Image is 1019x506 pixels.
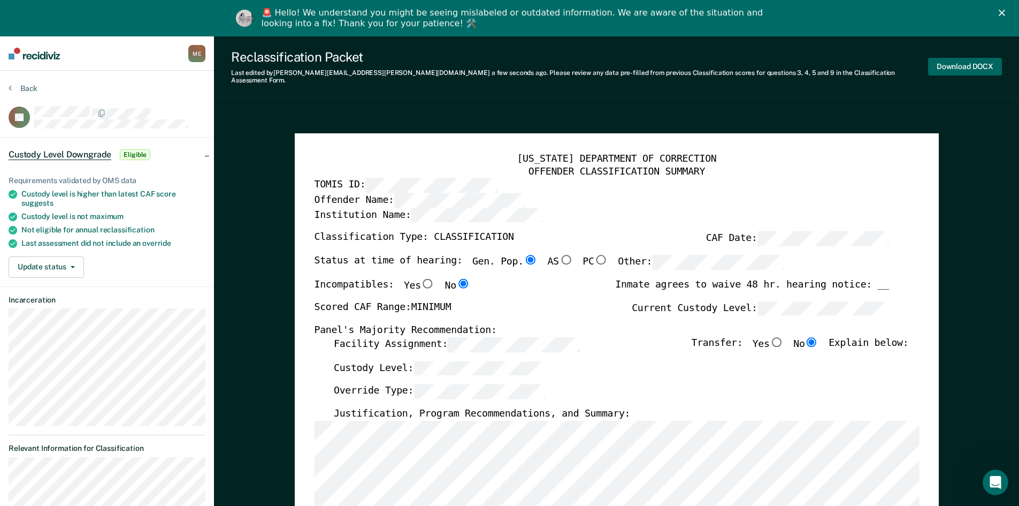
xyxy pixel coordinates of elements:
[90,212,124,221] span: maximum
[805,337,818,346] input: No
[365,178,497,193] input: TOMIS ID:
[262,7,767,29] div: 🚨 Hello! We understand you might be seeing mislabeled or outdated information. We are aware of th...
[9,256,84,278] button: Update status
[583,255,608,270] label: PC
[769,337,783,346] input: Yes
[9,48,60,59] img: Recidiviz
[333,407,630,420] label: Justification, Program Recommendations, and Summary:
[314,178,497,193] label: TOMIS ID:
[793,337,819,352] label: No
[523,255,537,265] input: Gen. Pop.
[21,190,205,208] div: Custody level is higher than latest CAF score
[314,208,542,223] label: Institution Name:
[413,384,545,399] input: Override Type:
[691,337,908,360] div: Transfer: Explain below:
[999,10,1009,16] div: Close
[594,255,608,265] input: PC
[9,176,205,185] div: Requirements validated by OMS data
[547,255,573,270] label: AS
[706,231,888,246] label: CAF Date:
[558,255,572,265] input: AS
[420,278,434,288] input: Yes
[492,69,547,77] span: a few seconds ago
[928,58,1002,75] button: Download DOCX
[445,278,470,292] label: No
[120,149,150,160] span: Eligible
[9,84,37,93] button: Back
[314,165,919,178] div: OFFENDER CLASSIFICATION SUMMARY
[188,45,205,62] button: ME
[21,212,205,221] div: Custody level is not
[448,337,579,352] input: Facility Assignment:
[618,255,784,270] label: Other:
[456,278,470,288] input: No
[314,301,451,316] label: Scored CAF Range: MINIMUM
[413,360,545,375] input: Custody Level:
[472,255,537,270] label: Gen. Pop.
[314,278,470,301] div: Incompatibles:
[757,301,888,316] input: Current Custody Level:
[21,199,53,207] span: suggests
[314,193,526,208] label: Offender Name:
[333,360,545,375] label: Custody Level:
[21,239,205,248] div: Last assessment did not include an
[231,69,928,85] div: Last edited by [PERSON_NAME][EMAIL_ADDRESS][PERSON_NAME][DOMAIN_NAME] . Please review any data pr...
[236,10,253,27] img: Profile image for Kim
[314,231,514,246] label: Classification Type: CLASSIFICATION
[100,225,155,234] span: reclassification
[231,49,928,65] div: Reclassification Packet
[632,301,889,316] label: Current Custody Level:
[188,45,205,62] div: M E
[757,231,888,246] input: CAF Date:
[411,208,542,223] input: Institution Name:
[615,278,889,301] div: Inmate agrees to waive 48 hr. hearing notice: __
[21,225,205,235] div: Not eligible for annual
[9,296,205,305] dt: Incarceration
[333,384,545,399] label: Override Type:
[652,255,784,270] input: Other:
[333,337,579,352] label: Facility Assignment:
[9,444,205,453] dt: Relevant Information for Classification
[314,153,919,165] div: [US_STATE] DEPARTMENT OF CORRECTION
[9,149,111,160] span: Custody Level Downgrade
[394,193,525,208] input: Offender Name:
[752,337,783,352] label: Yes
[142,239,171,247] span: override
[403,278,434,292] label: Yes
[314,255,784,278] div: Status at time of hearing:
[983,470,1008,495] iframe: Intercom live chat
[314,324,888,337] div: Panel's Majority Recommendation:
